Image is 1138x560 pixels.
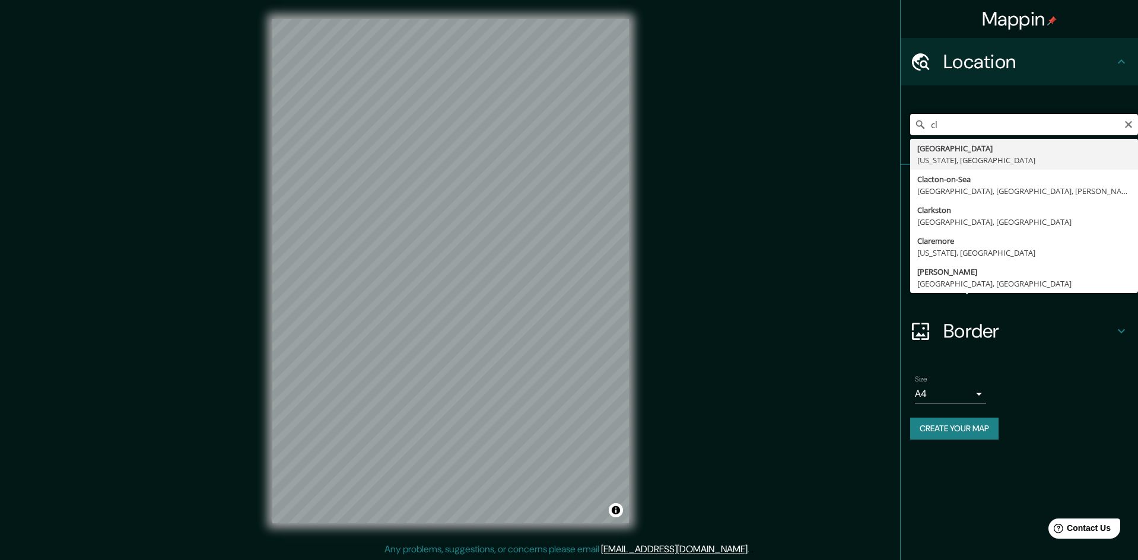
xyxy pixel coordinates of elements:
img: pin-icon.png [1047,16,1057,26]
p: Any problems, suggestions, or concerns please email . [384,542,749,556]
div: Style [901,212,1138,260]
div: Layout [901,260,1138,307]
div: Location [901,38,1138,85]
div: [GEOGRAPHIC_DATA] [917,142,1131,154]
button: Clear [1124,118,1133,129]
a: [EMAIL_ADDRESS][DOMAIN_NAME] [601,543,748,555]
div: Border [901,307,1138,355]
div: [GEOGRAPHIC_DATA], [GEOGRAPHIC_DATA], [PERSON_NAME][GEOGRAPHIC_DATA] [917,185,1131,197]
div: Clacton-on-Sea [917,173,1131,185]
button: Create your map [910,418,999,440]
iframe: Help widget launcher [1032,514,1125,547]
h4: Mappin [982,7,1057,31]
div: . [751,542,754,556]
h4: Border [943,319,1114,343]
div: Clarkston [917,204,1131,216]
div: [US_STATE], [GEOGRAPHIC_DATA] [917,247,1131,259]
h4: Location [943,50,1114,74]
div: Claremore [917,235,1131,247]
canvas: Map [272,19,629,523]
label: Size [915,374,927,384]
div: [GEOGRAPHIC_DATA], [GEOGRAPHIC_DATA] [917,278,1131,289]
input: Pick your city or area [910,114,1138,135]
h4: Layout [943,272,1114,295]
div: Pins [901,165,1138,212]
div: A4 [915,384,986,403]
div: . [749,542,751,556]
button: Toggle attribution [609,503,623,517]
div: [PERSON_NAME] [917,266,1131,278]
div: [US_STATE], [GEOGRAPHIC_DATA] [917,154,1131,166]
div: [GEOGRAPHIC_DATA], [GEOGRAPHIC_DATA] [917,216,1131,228]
